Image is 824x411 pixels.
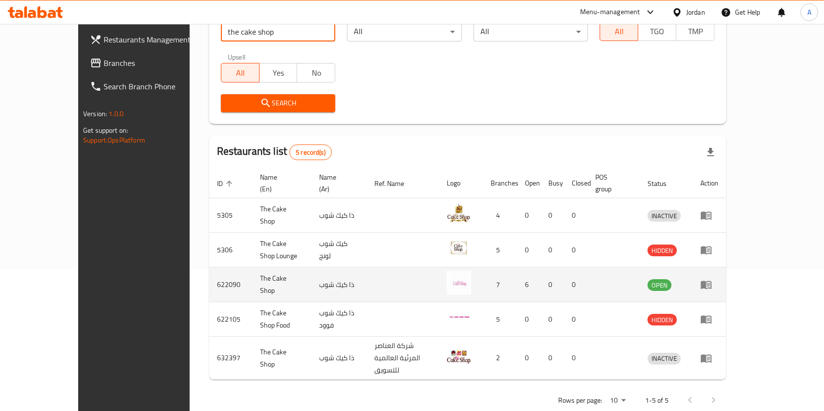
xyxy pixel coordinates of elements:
span: Ref. Name [374,178,417,189]
td: 622105 [209,302,252,337]
td: ذا كيك شوب فوود [311,302,367,337]
td: 2 [483,337,517,380]
span: Version: [83,107,107,120]
span: A [807,7,811,18]
td: 7 [483,267,517,302]
span: 5 record(s) [290,148,331,157]
span: HIDDEN [648,245,677,256]
div: Menu [700,313,718,325]
th: Open [517,168,541,198]
td: ذا كيك شوب [311,337,367,380]
span: Branches [104,57,208,69]
td: 0 [517,198,541,233]
td: The Cake Shop [252,198,311,233]
td: 0 [541,198,564,233]
label: Upsell [228,53,246,60]
span: HIDDEN [648,314,677,326]
div: Menu [700,352,718,364]
div: Total records count [289,144,332,160]
a: Branches [82,51,216,75]
table: enhanced table [209,168,726,380]
img: The Cake Shop [447,201,471,226]
td: 0 [541,267,564,302]
td: The Cake Shop [252,337,311,380]
span: ID [217,178,236,189]
input: Search for restaurant name or ID.. [221,22,336,41]
th: Branches [483,168,517,198]
td: 0 [564,267,587,302]
span: All [604,24,634,39]
span: No [301,66,331,80]
button: Yes [259,63,298,82]
span: TMP [680,24,711,39]
td: 0 [564,198,587,233]
td: 622090 [209,267,252,302]
span: POS group [595,171,628,195]
th: Logo [439,168,483,198]
div: HIDDEN [648,314,677,326]
img: The Cake Shop [447,270,471,295]
th: Action [693,168,726,198]
td: 5 [483,233,517,267]
div: Jordan [686,7,705,18]
button: All [221,63,260,82]
span: OPEN [648,280,672,291]
td: 5 [483,302,517,337]
span: Search Branch Phone [104,81,208,92]
td: The Cake Shop Food [252,302,311,337]
td: 6 [517,267,541,302]
a: Search Branch Phone [82,75,216,98]
th: Closed [564,168,587,198]
td: شركة العناصر المرئية العالمية للتسويق [367,337,439,380]
button: All [600,21,638,41]
td: 0 [564,337,587,380]
td: 632397 [209,337,252,380]
div: Menu [700,279,718,290]
span: Yes [263,66,294,80]
div: INACTIVE [648,210,681,222]
p: 1-5 of 5 [645,394,669,407]
div: OPEN [648,279,672,291]
div: Export file [699,141,722,164]
td: 5305 [209,198,252,233]
td: 0 [564,302,587,337]
td: 0 [517,337,541,380]
button: Search [221,94,336,112]
img: The Cake Shop Food [447,305,471,329]
td: ذا كيك شوب [311,198,367,233]
span: TGO [642,24,672,39]
td: The Cake Shop [252,267,311,302]
td: 0 [517,302,541,337]
span: Search [229,97,328,109]
td: ذا كيك شوب [311,267,367,302]
span: All [225,66,256,80]
td: 0 [517,233,541,267]
td: 0 [541,337,564,380]
img: The Cake Shop Lounge [447,236,471,260]
p: Rows per page: [558,394,602,407]
h2: Restaurants list [217,144,332,160]
img: The Cake Shop [447,344,471,369]
div: Menu [700,209,718,221]
div: Menu-management [580,6,640,18]
span: INACTIVE [648,210,681,222]
a: Support.OpsPlatform [83,134,145,146]
span: Status [648,178,679,189]
td: 0 [541,233,564,267]
span: Get support on: [83,124,128,137]
td: 0 [564,233,587,267]
td: 4 [483,198,517,233]
a: Restaurants Management [82,28,216,51]
th: Busy [541,168,564,198]
span: Name (En) [260,171,300,195]
td: كيك شوب لونج [311,233,367,267]
td: The Cake Shop Lounge [252,233,311,267]
td: 0 [541,302,564,337]
span: INACTIVE [648,353,681,364]
button: TGO [638,21,676,41]
span: Name (Ar) [319,171,355,195]
div: All [347,22,462,41]
div: Menu [700,244,718,256]
div: Rows per page: [606,393,629,408]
